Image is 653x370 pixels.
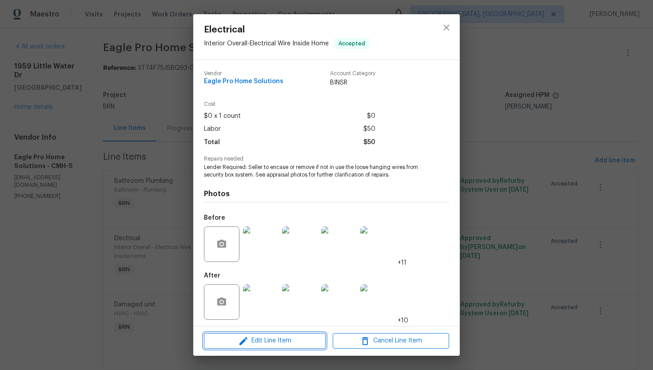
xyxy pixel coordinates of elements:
button: Cancel Line Item [333,333,449,349]
span: Cancel Line Item [335,335,446,346]
span: $50 [363,123,375,136]
span: $50 [363,136,375,149]
span: Edit Line Item [207,335,323,346]
span: Total [204,136,220,149]
h4: Photos [204,189,449,198]
h5: After [204,273,220,279]
span: $0 [367,110,375,123]
button: Edit Line Item [204,333,326,349]
span: +11 [398,258,406,267]
span: Labor [204,123,221,136]
span: Vendor [204,71,283,76]
span: Accepted [335,39,369,48]
h5: Before [204,215,225,221]
span: Lender Required: Seller to encase or remove if not in use the loose hanging wires from security b... [204,164,425,179]
span: +10 [398,316,408,325]
span: Cost [204,101,375,107]
button: close [436,17,457,38]
span: $0 x 1 count [204,110,241,123]
span: Interior Overall - Electrical Wire Inside Home [204,40,329,47]
span: Account Category [330,71,375,76]
span: Eagle Pro Home Solutions [204,78,283,85]
span: BINSR [330,78,375,87]
span: Electrical [204,25,370,35]
span: Repairs needed [204,156,449,162]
